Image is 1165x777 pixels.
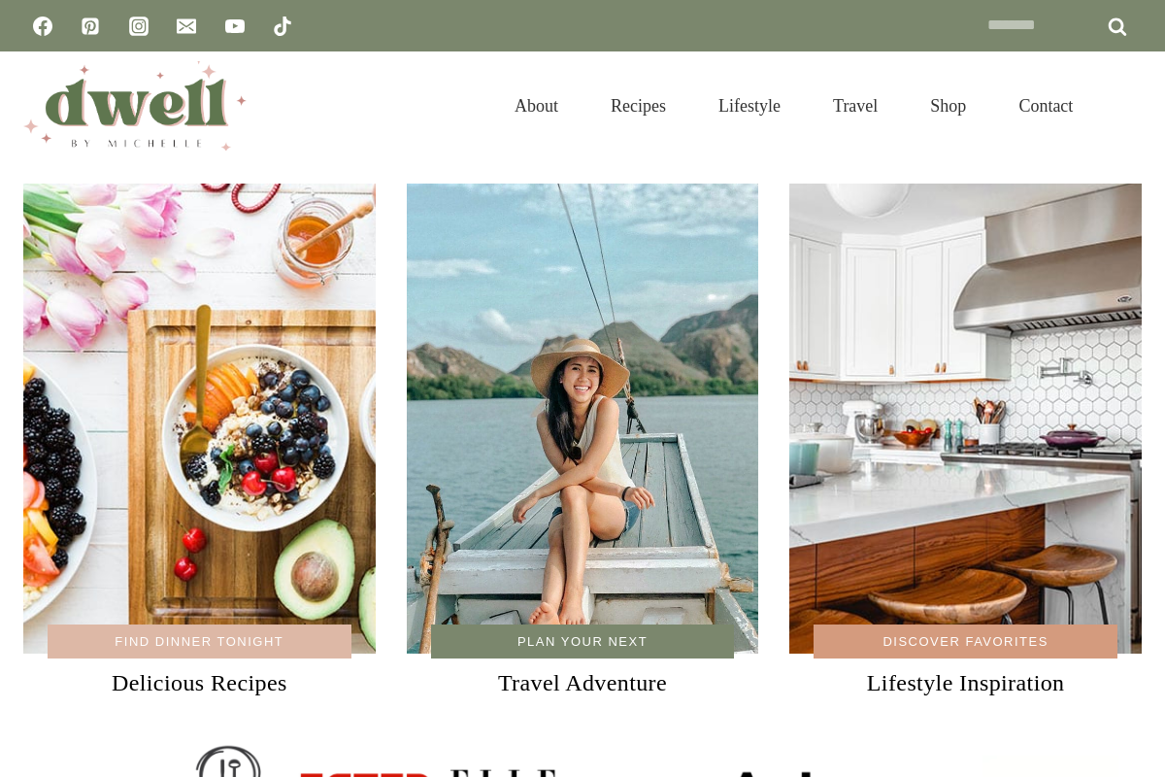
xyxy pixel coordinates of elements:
button: View Search Form [1109,89,1142,122]
a: Facebook [23,7,62,46]
a: About [488,72,584,140]
a: Shop [904,72,992,140]
nav: Primary Navigation [488,72,1099,140]
img: DWELL by michelle [23,61,247,151]
a: Travel [807,72,904,140]
a: Recipes [584,72,692,140]
a: Pinterest [71,7,110,46]
a: Contact [992,72,1099,140]
a: Lifestyle [692,72,807,140]
a: TikTok [263,7,302,46]
a: Instagram [119,7,158,46]
a: YouTube [216,7,254,46]
a: Email [167,7,206,46]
